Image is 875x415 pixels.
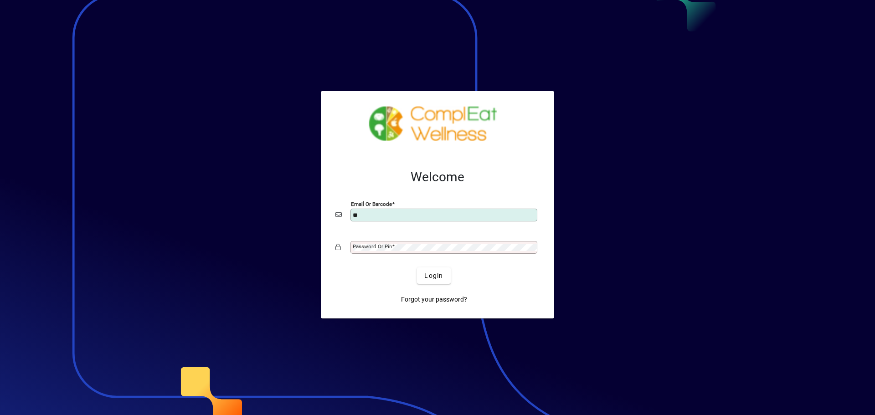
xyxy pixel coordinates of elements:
span: Forgot your password? [401,295,467,304]
span: Login [424,271,443,281]
mat-label: Email or Barcode [351,201,392,207]
button: Login [417,267,450,284]
mat-label: Password or Pin [353,243,392,250]
h2: Welcome [335,169,540,185]
a: Forgot your password? [397,291,471,307]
